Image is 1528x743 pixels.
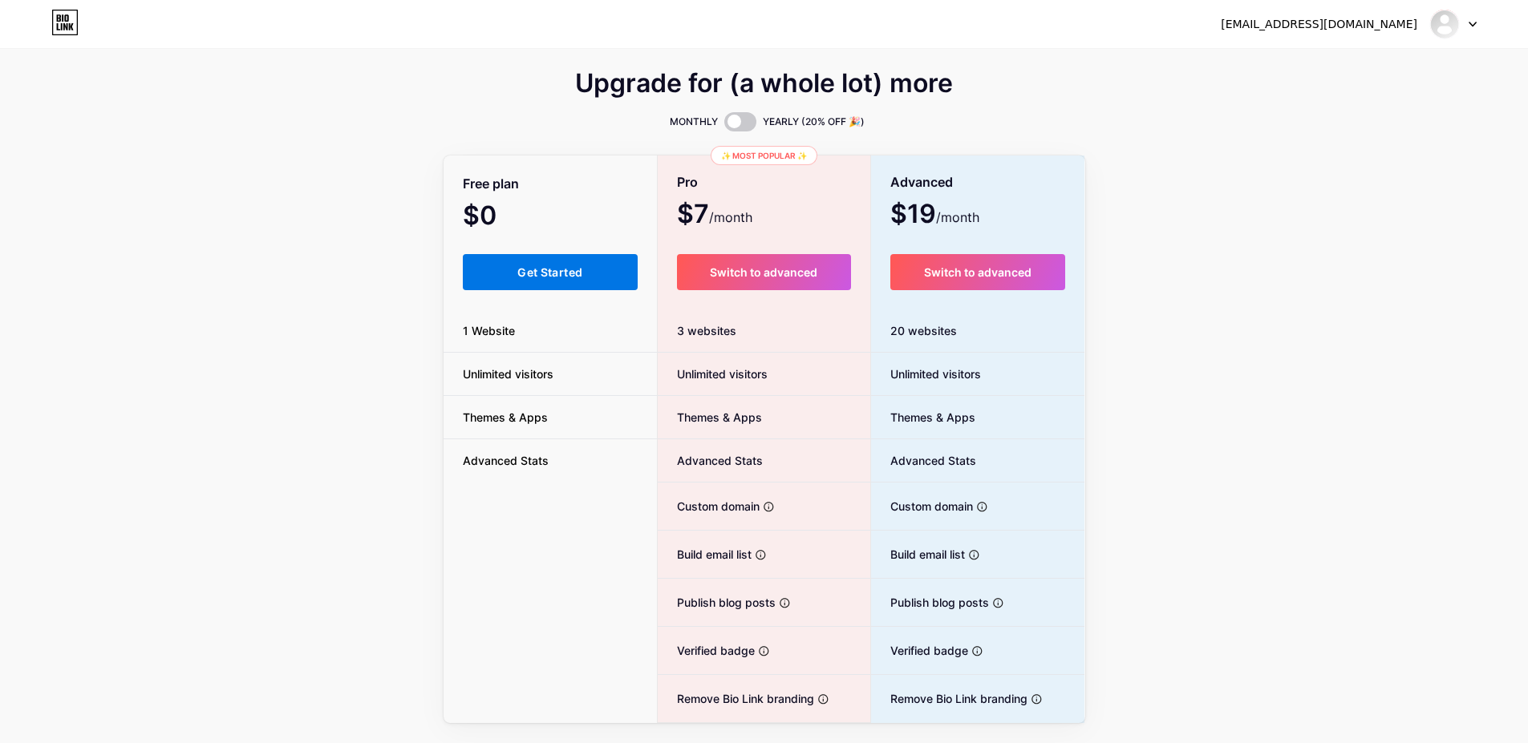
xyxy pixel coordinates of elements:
div: 20 websites [871,309,1085,353]
span: /month [709,208,752,227]
span: Unlimited visitors [658,365,768,382]
span: 1 Website [444,322,534,339]
button: Switch to advanced [677,254,851,290]
div: 3 websites [658,309,870,353]
span: Themes & Apps [658,409,762,426]
span: Verified badge [871,642,968,659]
div: ✨ Most popular ✨ [711,146,817,165]
span: Switch to advanced [924,265,1032,279]
span: Advanced Stats [658,452,763,469]
span: YEARLY (20% OFF 🎉) [763,114,865,130]
div: [EMAIL_ADDRESS][DOMAIN_NAME] [1221,16,1417,33]
span: Unlimited visitors [444,365,573,382]
button: Switch to advanced [890,254,1066,290]
span: Unlimited visitors [871,365,981,382]
span: MONTHLY [670,114,718,130]
span: Custom domain [871,498,973,515]
span: Remove Bio Link branding [658,690,814,707]
span: Publish blog posts [658,594,776,611]
span: Build email list [658,546,752,563]
span: Publish blog posts [871,594,989,611]
span: Get Started [517,265,582,279]
span: Switch to advanced [710,265,817,279]
span: Themes & Apps [444,409,567,426]
span: Verified badge [658,642,755,659]
span: Free plan [463,170,519,198]
span: Build email list [871,546,965,563]
span: /month [936,208,979,227]
img: durafastlabelcompany [1429,9,1460,39]
button: Get Started [463,254,638,290]
span: Themes & Apps [871,409,975,426]
span: Pro [677,168,698,196]
span: $7 [677,204,752,227]
span: Advanced [890,168,953,196]
span: Remove Bio Link branding [871,690,1027,707]
span: Advanced Stats [871,452,976,469]
span: $0 [463,206,540,228]
span: Advanced Stats [444,452,568,469]
span: Custom domain [658,498,760,515]
span: $19 [890,204,979,227]
span: Upgrade for (a whole lot) more [575,74,953,93]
